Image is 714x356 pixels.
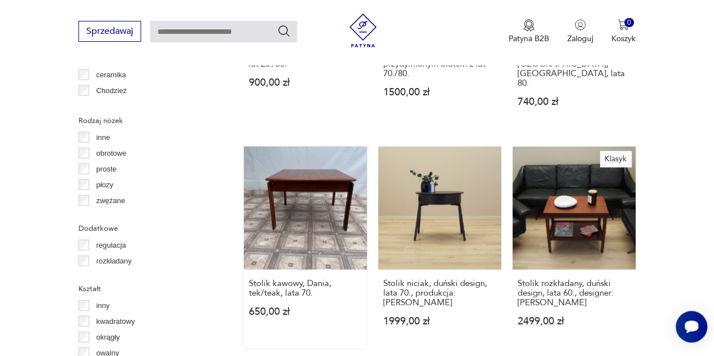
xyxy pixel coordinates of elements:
[96,163,116,175] p: proste
[249,78,362,87] p: 900,00 zł
[509,19,549,44] button: Patyna B2B
[277,24,291,38] button: Szukaj
[96,195,125,207] p: zwężane
[249,50,362,69] h3: Stolik dębowy mieszczański z lat 20./30.
[78,283,217,295] p: Kształt
[96,331,120,344] p: okrągły
[567,33,593,44] p: Zaloguj
[575,19,586,30] img: Ikonka użytkownika
[244,147,367,348] a: Stolik kawowy, Dania, tek/teak, lata 70.Stolik kawowy, Dania, tek/teak, lata 70.650,00 zł
[611,19,636,44] button: 0Koszyk
[96,131,110,144] p: inne
[96,100,124,113] p: Ćmielów
[523,19,535,32] img: Ikona medalu
[518,317,630,326] p: 2499,00 zł
[96,85,126,97] p: Chodzież
[96,69,126,81] p: ceramika
[96,179,113,191] p: płozy
[96,315,135,328] p: kwadratowy
[249,307,362,317] p: 650,00 zł
[96,147,126,160] p: obrotowe
[383,279,496,307] h3: Stolik niciak, duński design, lata 70., produkcja: [PERSON_NAME]
[78,115,217,127] p: Rodzaj nóżek
[78,28,141,36] a: Sprzedawaj
[617,19,629,30] img: Ikona koszyka
[624,18,634,28] div: 0
[96,239,126,252] p: regulacja
[78,222,217,235] p: Dodatkowe
[676,311,707,342] iframe: Smartsupp widget button
[383,50,496,78] h3: Stolik kawowy ze szklanym przydymionym blatem z lat 70./80.
[249,279,362,298] h3: Stolik kawowy, Dania, tek/teak, lata 70.
[567,19,593,44] button: Zaloguj
[96,255,132,267] p: rozkładany
[383,87,496,97] p: 1500,00 zł
[512,147,636,348] a: KlasykStolik rozkładany, duński design, lata 60., designer: Ole WanscherStolik rozkładany, duński...
[518,279,630,307] h3: Stolik rozkładany, duński design, lata 60., designer: [PERSON_NAME]
[509,19,549,44] a: Ikona medaluPatyna B2B
[509,33,549,44] p: Patyna B2B
[346,14,380,47] img: Patyna - sklep z meblami i dekoracjami vintage
[78,21,141,42] button: Sprzedawaj
[383,317,496,326] p: 1999,00 zł
[518,97,630,107] p: 740,00 zł
[378,147,501,348] a: Stolik niciak, duński design, lata 70., produkcja: DaniaStolik niciak, duński design, lata 70., p...
[96,300,109,312] p: inny
[518,50,630,88] h3: Duży stolik kawowy w stylu [GEOGRAPHIC_DATA], [GEOGRAPHIC_DATA], lata 80.
[611,33,636,44] p: Koszyk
